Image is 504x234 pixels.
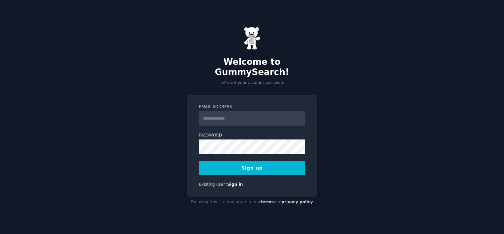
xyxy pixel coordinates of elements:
span: Existing user? [199,182,227,187]
img: Gummy Bear [244,27,260,50]
a: terms [261,200,274,204]
a: Sign in [227,182,243,187]
label: Password [199,133,305,138]
button: Sign up [199,161,305,175]
h2: Welcome to GummySearch! [187,57,317,78]
p: Let's set your account password [187,80,317,86]
a: privacy policy [281,200,313,204]
div: By using this site you agree to our and [187,197,317,208]
label: Email Address [199,104,305,110]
